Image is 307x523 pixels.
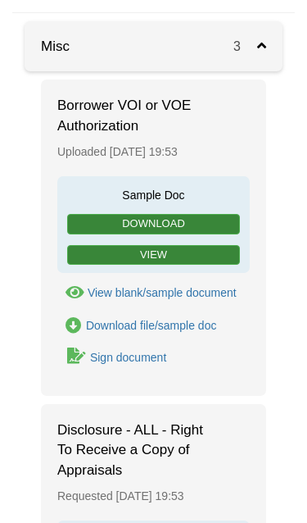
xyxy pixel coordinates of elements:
[233,39,257,53] span: 3
[57,284,237,302] button: View Borrower VOI or VOE Authorization
[86,319,217,332] div: Download file/sample doc
[57,317,216,334] a: Download Borrower VOI or VOE Authorization
[25,39,70,54] a: Misc
[57,136,250,168] div: Uploaded [DATE] 19:53
[57,346,168,368] a: Sign Form
[57,480,250,512] div: Requested [DATE] 19:53
[88,286,237,299] div: View blank/sample document
[57,96,221,136] span: Borrower VOI or VOE Authorization
[67,214,240,234] a: Download
[67,245,240,266] a: View
[57,421,221,480] span: Disclosure - ALL - Right To Receive a Copy of Appraisals
[90,351,166,364] div: Sign document
[65,184,242,203] span: Sample Doc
